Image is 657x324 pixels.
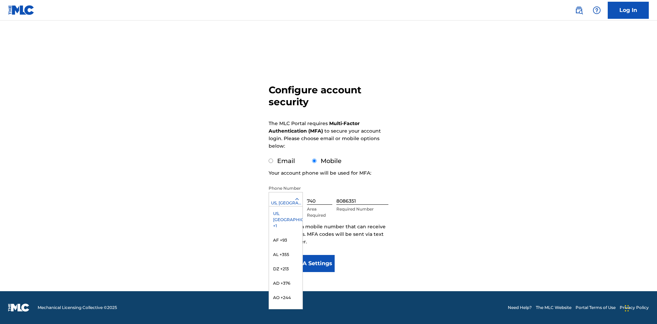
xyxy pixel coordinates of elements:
div: Help [590,3,604,17]
div: US, [GEOGRAPHIC_DATA] +1 [269,206,302,233]
img: logo [8,303,29,312]
div: AD +376 [269,276,302,291]
label: Mobile [321,157,342,165]
a: Need Help? [508,305,532,311]
h3: Configure account security [269,84,388,108]
div: AL +355 [269,247,302,262]
a: Log In [608,2,649,19]
img: search [575,6,583,14]
p: Area Required [307,206,332,218]
div: AO +244 [269,291,302,305]
div: AI +1264 [269,305,302,319]
iframe: Chat Widget [623,291,657,324]
p: Please enter a mobile number that can receive text messages. MFA codes will be sent via text to t... [269,223,388,245]
div: US, [GEOGRAPHIC_DATA] +1 [269,200,302,206]
p: The MLC Portal requires to secure your account login. Please choose email or mobile options below: [269,120,381,150]
div: AF +93 [269,233,302,247]
img: help [593,6,601,14]
p: Your account phone will be used for MFA: [269,169,371,177]
a: The MLC Website [536,305,571,311]
a: Privacy Policy [620,305,649,311]
span: Mechanical Licensing Collective © 2025 [38,305,117,311]
label: Email [277,157,295,165]
div: DZ +213 [269,262,302,276]
a: Portal Terms of Use [576,305,616,311]
a: Public Search [572,3,586,17]
p: Required Number [336,206,388,212]
img: MLC Logo [8,5,35,15]
div: Drag [625,298,629,319]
